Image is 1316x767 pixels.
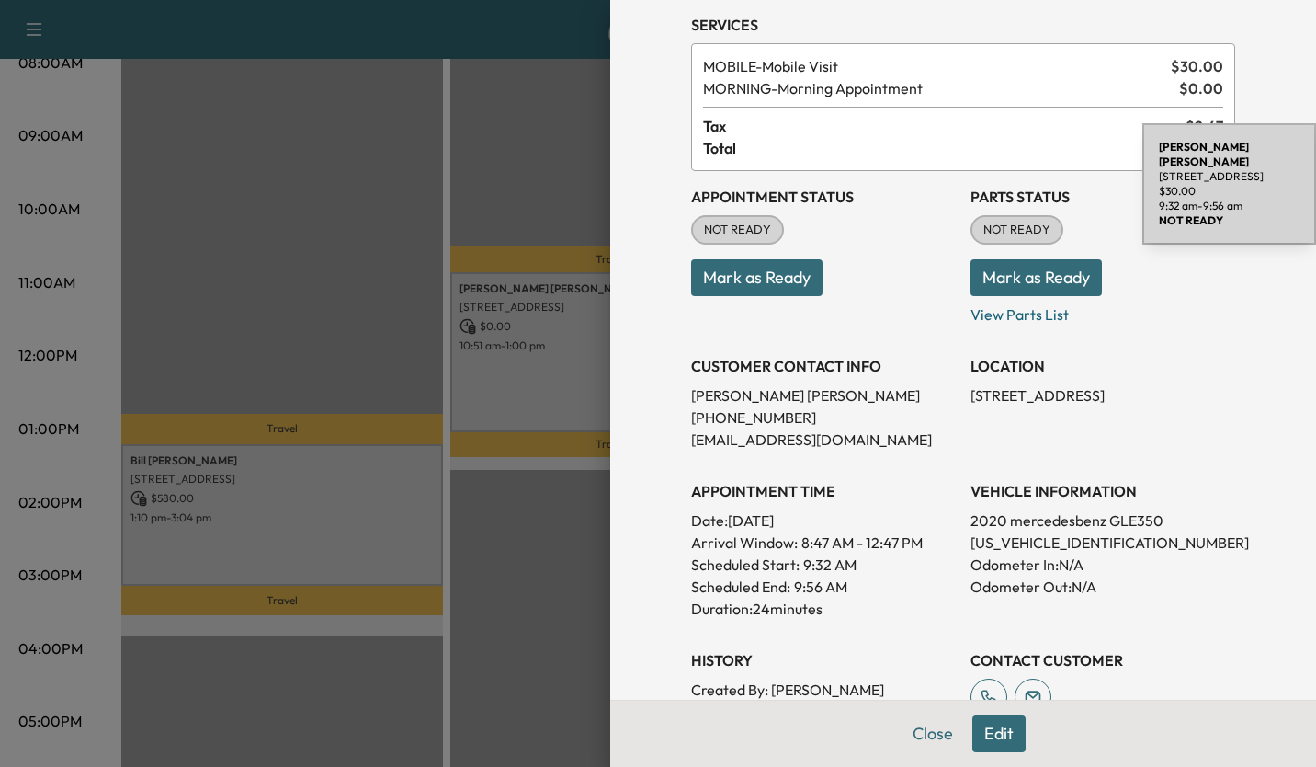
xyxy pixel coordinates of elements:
[691,598,956,620] p: Duration: 24 minutes
[970,509,1235,532] p: 2020 mercedesbenz GLE350
[693,221,782,239] span: NOT READY
[691,429,956,451] p: [EMAIL_ADDRESS][DOMAIN_NAME]
[691,355,956,377] h3: CUSTOMER CONTACT INFO
[803,554,857,576] p: 9:32 AM
[970,532,1235,554] p: [US_VEHICLE_IDENTIFICATION_NUMBER]
[970,480,1235,502] h3: VEHICLE INFORMATION
[970,554,1235,576] p: Odometer In: N/A
[972,715,1026,752] button: Edit
[691,406,956,429] p: [PHONE_NUMBER]
[970,186,1235,208] h3: Parts Status
[703,137,1177,159] span: Total
[1186,115,1223,137] span: $ 2.47
[1179,77,1223,99] span: $ 0.00
[970,296,1235,326] p: View Parts List
[972,221,1061,239] span: NOT READY
[970,259,1102,296] button: Mark as Ready
[691,259,822,296] button: Mark as Ready
[691,480,956,502] h3: APPOINTMENT TIME
[691,384,956,406] p: [PERSON_NAME] [PERSON_NAME]
[970,384,1235,406] p: [STREET_ADDRESS]
[691,679,956,701] p: Created By : [PERSON_NAME]
[970,355,1235,377] h3: LOCATION
[970,576,1235,598] p: Odometer Out: N/A
[970,649,1235,671] h3: CONTACT CUSTOMER
[691,554,800,576] p: Scheduled Start:
[703,77,1172,99] span: Morning Appointment
[703,55,1163,77] span: Mobile Visit
[691,14,1235,36] h3: Services
[691,576,790,598] p: Scheduled End:
[801,532,923,554] span: 8:47 AM - 12:47 PM
[691,532,956,554] p: Arrival Window:
[691,649,956,671] h3: History
[1171,55,1223,77] span: $ 30.00
[691,509,956,532] p: Date: [DATE]
[691,186,956,208] h3: Appointment Status
[901,715,965,752] button: Close
[703,115,1186,137] span: Tax
[794,576,847,598] p: 9:56 AM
